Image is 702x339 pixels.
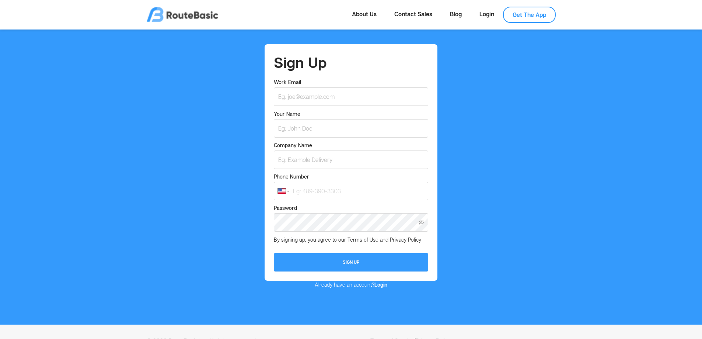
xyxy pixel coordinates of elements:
[265,281,437,288] p: Already have an account?
[274,253,428,271] button: Sign Up
[274,79,305,86] label: Work Email
[274,213,428,232] input: Password
[471,7,503,21] a: Login
[441,7,471,21] a: Blog
[374,281,387,288] a: Login
[385,7,441,21] a: Contact Sales
[147,7,218,22] img: logo.png
[274,53,428,71] h1: Sign Up
[274,204,301,212] label: Password
[503,7,556,23] a: Get The App
[274,110,304,118] label: Your Name
[274,87,428,106] input: Work Email
[274,182,428,200] input: Phone Number
[274,236,428,243] p: By signing up, you agree to our Terms of Use and Privacy Policy
[343,7,385,21] a: About Us
[274,173,313,180] label: Phone Number
[274,151,428,169] input: Company Name
[419,220,424,225] i: icon: eye-invisible
[274,142,316,149] label: Company Name
[274,119,428,138] input: Your Name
